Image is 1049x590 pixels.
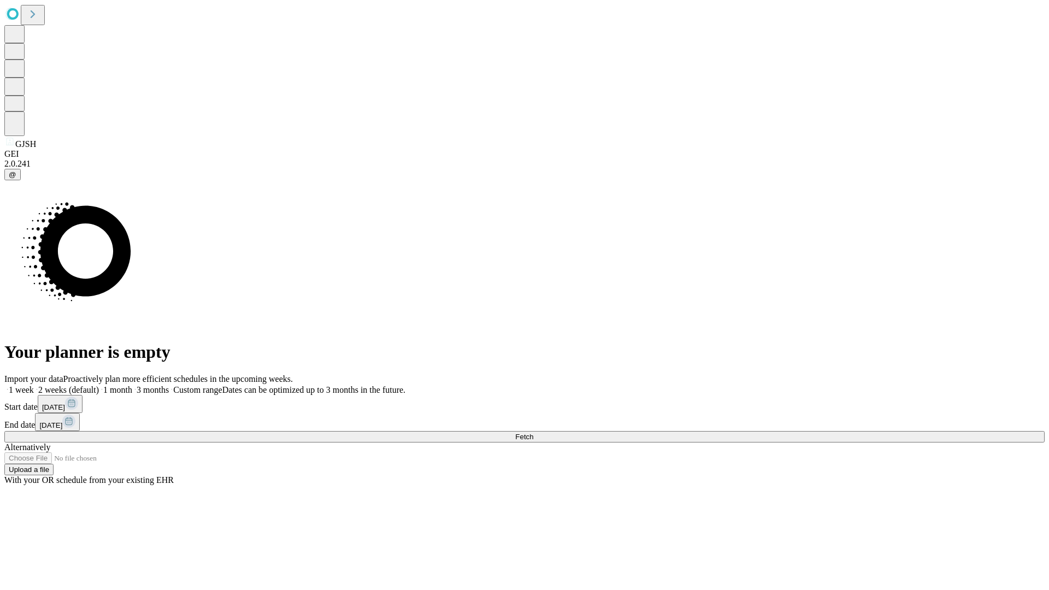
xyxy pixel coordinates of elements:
span: Dates can be optimized up to 3 months in the future. [222,385,405,394]
span: GJSH [15,139,36,149]
span: Custom range [173,385,222,394]
span: 1 month [103,385,132,394]
span: [DATE] [39,421,62,429]
div: 2.0.241 [4,159,1045,169]
div: End date [4,413,1045,431]
span: [DATE] [42,403,65,411]
span: 3 months [137,385,169,394]
span: With your OR schedule from your existing EHR [4,475,174,485]
button: Fetch [4,431,1045,442]
span: @ [9,170,16,179]
span: Fetch [515,433,533,441]
button: Upload a file [4,464,54,475]
span: Alternatively [4,442,50,452]
span: Import your data [4,374,63,383]
div: Start date [4,395,1045,413]
button: [DATE] [38,395,82,413]
span: Proactively plan more efficient schedules in the upcoming weeks. [63,374,293,383]
span: 1 week [9,385,34,394]
button: @ [4,169,21,180]
span: 2 weeks (default) [38,385,99,394]
div: GEI [4,149,1045,159]
button: [DATE] [35,413,80,431]
h1: Your planner is empty [4,342,1045,362]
